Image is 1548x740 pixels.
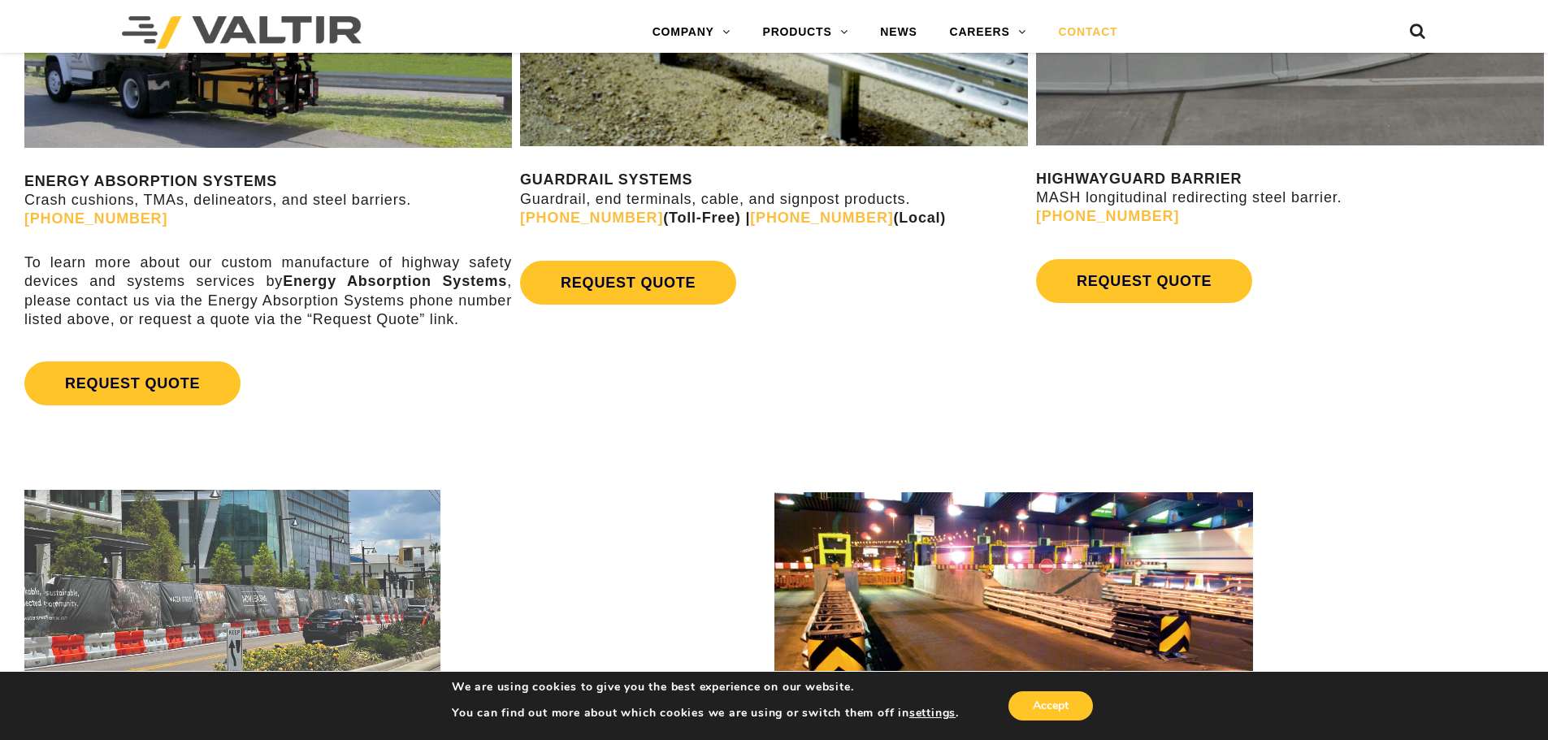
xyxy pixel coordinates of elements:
img: Valtir [122,16,362,49]
a: [PHONE_NUMBER] [1036,208,1179,224]
img: Rentals contact us image [24,490,440,718]
a: CONTACT [1042,16,1134,49]
a: COMPANY [636,16,747,49]
a: [PHONE_NUMBER] [750,210,893,226]
p: Crash cushions, TMAs, delineators, and steel barriers. [24,172,512,229]
button: settings [909,706,956,721]
a: REQUEST QUOTE [1036,259,1252,303]
strong: Energy Absorption Systems [283,273,507,289]
strong: ENERGY ABSORPTION SYSTEMS [24,173,277,189]
a: CAREERS [934,16,1043,49]
p: To learn more about our custom manufacture of highway safety devices and systems services by , pl... [24,253,512,330]
strong: HIGHWAYGUARD BARRIER [1036,171,1242,187]
p: Guardrail, end terminals, cable, and signpost products. [520,171,1028,227]
a: NEWS [864,16,933,49]
a: REQUEST QUOTE [520,261,736,305]
a: [PHONE_NUMBER] [24,210,167,227]
a: REQUEST QUOTE [24,361,241,405]
strong: (Toll-Free) | (Local) [520,210,946,226]
a: [PHONE_NUMBER] [520,210,663,226]
p: We are using cookies to give you the best experience on our website. [452,680,959,695]
button: Accept [1008,691,1093,721]
a: PRODUCTS [747,16,865,49]
strong: GUARDRAIL SYSTEMS [520,171,692,188]
p: You can find out more about which cookies we are using or switch them off in . [452,706,959,721]
p: MASH longitudinal redirecting steel barrier. [1036,170,1544,227]
img: contact us valtir international [774,491,1253,721]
